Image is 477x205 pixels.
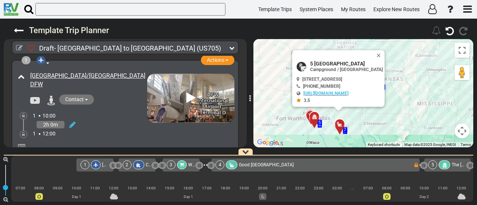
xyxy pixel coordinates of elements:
[255,138,280,147] img: Google
[310,61,383,67] span: 5 [GEOGRAPHIC_DATA]
[39,44,195,52] span: Draft- [GEOGRAPHIC_DATA] to [GEOGRAPHIC_DATA]
[433,190,452,198] div: |
[188,162,231,167] span: Walmart Supercenter
[404,142,456,147] span: Map data ©2025 Google, INEGI
[80,160,89,169] div: 1
[72,195,81,199] span: Day 1
[370,2,423,17] a: Explore New Routes
[102,162,200,167] span: [GEOGRAPHIC_DATA]/[GEOGRAPHIC_DATA] DFW
[4,3,19,16] img: RvPlanetLogo.png
[291,185,309,192] div: 22:00
[59,95,94,105] button: Contact
[179,190,198,198] div: |
[104,190,123,198] div: |
[341,6,366,12] span: My Routes
[420,195,429,199] span: Day 2
[179,185,198,192] div: 16:00
[30,72,145,88] a: [GEOGRAPHIC_DATA]/[GEOGRAPHIC_DATA] DFW
[328,190,347,198] div: |
[296,2,337,17] a: System Places
[123,185,142,192] div: 13:00
[378,185,396,192] div: 08:00
[378,190,396,198] div: |
[239,162,294,167] span: Good [GEOGRAPHIC_DATA]
[310,67,383,72] span: Campground / [GEOGRAPHIC_DATA]
[255,138,280,147] a: Open this area in Google Maps (opens a new window)
[291,190,309,198] div: |
[42,131,56,137] span: 12:00
[67,185,86,192] div: 10:00
[11,185,30,192] div: 07:00
[455,124,470,138] button: Map camera controls
[160,190,179,198] div: |
[328,185,347,192] div: 02:00
[104,185,123,192] div: 12:00
[29,26,109,35] sapn: Template Trip Planner
[455,43,470,58] button: Toggle fullscreen view
[235,190,253,198] div: |
[309,185,328,192] div: 23:00
[304,98,310,103] span: 3.5
[33,131,36,137] span: 1
[303,91,348,96] a: [URL][DOMAIN_NAME]
[428,160,437,169] div: 5
[86,185,104,192] div: 11:00
[396,190,415,198] div: |
[452,190,471,198] div: |
[253,190,272,198] div: |
[255,2,295,17] a: Template Trips
[338,2,369,17] a: My Routes
[302,77,342,82] span: [STREET_ADDRESS]
[376,50,385,61] button: Close
[48,185,67,192] div: 09:00
[368,142,400,147] button: Keyboard shortcuts
[12,60,239,172] div: 1 Actions [GEOGRAPHIC_DATA]/[GEOGRAPHIC_DATA] DFW Contact 1 10:00 2h 0m 1 12:00
[216,185,235,192] div: 18:00
[303,84,340,89] span: [PHONE_NUMBER]
[359,190,378,198] div: |
[123,160,132,169] div: 2
[48,190,67,198] div: |
[215,160,224,169] div: 4
[22,56,31,64] div: 1
[359,185,378,192] div: 07:00
[433,185,452,192] div: 11:00
[142,185,160,192] div: 14:00
[461,142,471,147] a: Terms (opens in new tab)
[373,6,420,12] span: Explore New Routes
[30,190,48,198] div: |
[11,190,30,198] div: |
[347,190,359,198] div: |
[347,185,359,192] div: ...
[146,162,225,167] span: Choose your rental station - Start Route
[160,185,179,192] div: 15:00
[272,190,291,198] div: |
[123,190,142,198] div: |
[184,195,193,199] span: Day 1
[42,113,56,119] span: 10:00
[198,185,216,192] div: 17:00
[300,6,333,12] span: System Places
[396,185,415,192] div: 09:00
[309,190,328,198] div: |
[344,129,347,134] span: 6
[65,96,84,102] span: Contact
[415,185,433,192] div: 10:00
[272,185,291,192] div: 21:00
[319,122,321,128] span: 4
[67,190,86,198] div: |
[86,190,104,198] div: |
[197,44,221,52] span: (US705)
[198,190,216,198] div: |
[167,160,176,169] div: 3
[452,185,471,192] div: 12:00
[344,127,347,132] span: 7
[207,57,224,63] span: Actions
[415,190,433,198] div: |
[253,185,272,192] div: 20:00
[37,121,64,128] div: 2h 0m
[455,65,470,80] button: Drag Pegman onto the map to open Street View
[235,185,253,192] div: 19:00
[216,190,235,198] div: |
[33,113,36,119] span: 1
